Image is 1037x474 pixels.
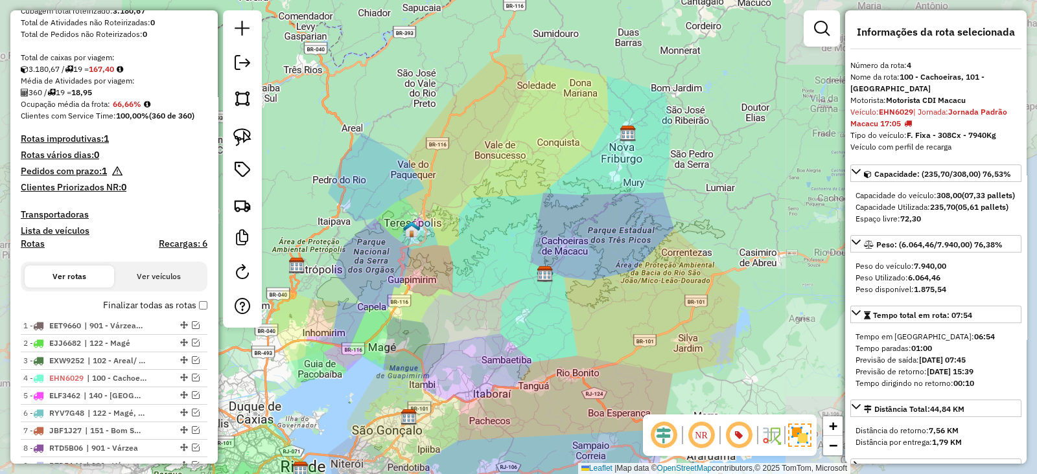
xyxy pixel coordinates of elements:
[233,89,251,107] img: Selecionar atividades - polígono
[962,190,1015,200] strong: (07,33 pallets)
[929,425,959,435] strong: 7,56 KM
[874,169,1011,179] span: Capacidade: (235,70/308,00) 76,53%
[49,408,84,418] span: RYV7G48
[864,463,944,473] span: Total de atividades:
[21,238,45,249] a: Rotas
[823,416,843,436] a: Zoom in
[71,87,92,97] strong: 18,95
[723,420,754,451] span: Exibir número da rota
[856,354,1016,366] div: Previsão de saída:
[955,202,1008,212] strong: (05,61 pallets)
[935,463,944,473] strong: 25
[809,16,835,41] a: Exibir filtros
[21,111,116,120] span: Clientes com Service Time:
[89,64,114,74] strong: 167,40
[86,442,146,454] span: 901 - Várzea
[84,337,144,349] span: 122 - Magé
[180,444,188,451] em: Alterar sequência das rotas
[850,95,1021,106] div: Motorista:
[581,464,612,473] a: Leaflet
[850,107,1007,128] span: | Jornada:
[150,17,155,27] strong: 0
[761,425,782,446] img: Fluxo de ruas
[25,265,114,288] button: Ver rotas
[87,407,147,419] span: 122 - Magé, 920 - Santo Aleixo
[21,166,107,177] h4: Pedidos com prazo:
[620,125,636,142] img: CDD Nova Friburgo
[23,425,82,435] span: 7 -
[23,356,84,365] span: 3 -
[159,238,207,249] h4: Recargas: 6
[932,437,962,447] strong: 1,79 KM
[49,460,83,470] span: RTD5A46
[49,443,83,453] span: RTD5B06
[229,16,255,45] a: Nova sessão e pesquisa
[21,182,207,193] h4: Clientes Priorizados NR:
[850,72,985,93] strong: 100 - Cachoeiras, 101 - [GEOGRAPHIC_DATA]
[121,181,126,193] strong: 0
[648,420,679,451] span: Ocultar deslocamento
[113,6,145,16] strong: 3.180,67
[192,409,200,416] em: Visualizar rota
[850,141,1021,153] div: Veículo com perfil de recarga
[233,196,251,214] img: Criar rota
[21,28,207,40] div: Total de Pedidos não Roteirizados:
[927,367,973,376] strong: [DATE] 15:39
[228,191,257,220] a: Criar rota
[229,225,255,254] a: Criar modelo
[914,261,946,271] strong: 7.940,00
[180,409,188,416] em: Alterar sequência das rotas
[850,185,1021,230] div: Capacidade: (235,70/308,00) 76,53%
[84,320,144,332] span: 901 - Várzea, 902 - Granja
[112,166,122,182] em: Há pedidos NR próximo a expirar
[229,50,255,79] a: Exportar sessão
[84,390,143,401] span: 140 - Rio do Ouro, 141 - Piabeta
[23,460,83,470] span: 9 -
[873,310,972,320] span: Tempo total em rota: 07:54
[829,418,837,434] span: +
[879,107,913,117] strong: EHN6029
[953,378,974,388] strong: 00:10
[143,29,147,39] strong: 0
[919,355,966,365] strong: [DATE] 07:45
[829,437,837,453] span: −
[537,265,553,282] img: CDI Macacu
[850,400,1021,417] a: Distância Total:44,84 KM
[180,461,188,469] em: Alterar sequência das rotas
[21,17,207,28] div: Total de Atividades não Roteirizadas:
[21,65,29,73] i: Cubagem total roteirizado
[192,374,200,381] em: Visualizar rota
[49,390,80,400] span: ELF3462
[192,426,200,434] em: Visualizar rota
[850,326,1021,394] div: Tempo total em rota: 07:54
[864,403,964,415] div: Distância Total:
[907,130,996,140] strong: F. Fixa - 308Cx - 7940Kg
[21,99,110,109] span: Ocupação média da frota:
[850,60,1021,71] div: Número da rota:
[21,133,207,144] h4: Rotas improdutivas:
[23,390,80,400] span: 5 -
[850,26,1021,38] h4: Informações da rota selecionada
[114,265,204,288] button: Ver veículos
[930,202,955,212] strong: 235,70
[856,366,1016,378] div: Previsão de retorno:
[907,60,911,70] strong: 4
[116,111,149,120] strong: 100,00%
[937,190,962,200] strong: 308,00
[850,71,1021,95] div: Nome da rota:
[85,425,145,436] span: 151 - Bom Sucesso
[23,321,81,330] span: 1 -
[876,240,1003,249] span: Peso: (6.064,46/7.940,00) 76,38%
[47,89,56,96] i: Total de rotas
[904,120,912,128] i: Tipo do veículo ou veículo exclusivo violado
[21,225,207,236] h4: Lista de veículos
[180,321,188,329] em: Alterar sequência das rotas
[850,235,1021,253] a: Peso: (6.064,46/7.940,00) 76,38%
[21,63,207,75] div: 3.180,67 / 19 =
[657,464,712,473] a: OpenStreetMap
[856,436,1016,448] div: Distância por entrega:
[23,408,84,418] span: 6 -
[856,272,1016,284] div: Peso Utilizado:
[900,214,921,223] strong: 72,30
